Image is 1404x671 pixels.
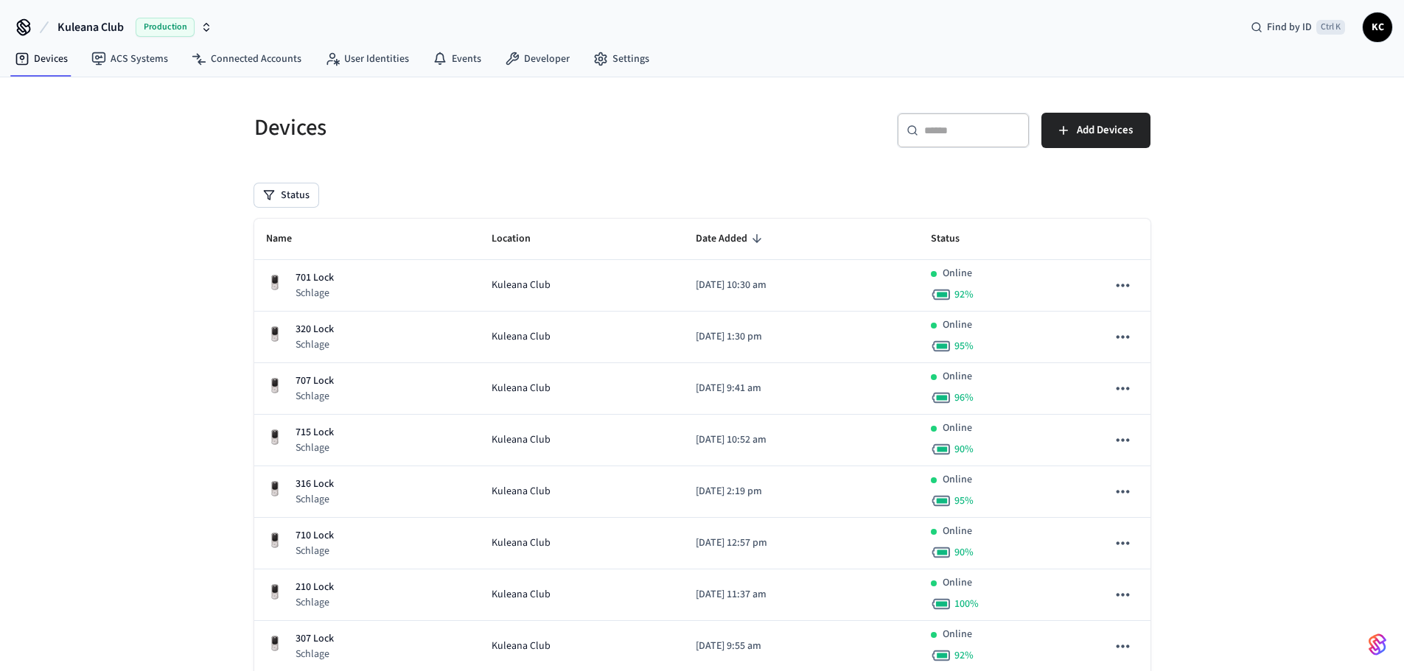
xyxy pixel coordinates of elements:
[296,286,334,301] p: Schlage
[492,484,551,499] span: Kuleana Club
[266,429,284,446] img: Yale Assure Touchscreen Wifi Smart Lock, Satin Nickel, Front
[266,583,284,601] img: Yale Assure Touchscreen Wifi Smart Lock, Satin Nickel, Front
[296,647,334,661] p: Schlage
[943,524,972,539] p: Online
[80,46,180,72] a: ACS Systems
[954,339,974,354] span: 95 %
[296,580,334,595] p: 210 Lock
[943,317,972,333] p: Online
[296,373,334,389] p: 707 Lock
[1267,20,1312,35] span: Find by ID
[696,381,907,396] p: [DATE] 9:41 am
[954,390,974,405] span: 96 %
[1239,14,1357,41] div: Find by IDCtrl K
[254,113,694,143] h5: Devices
[266,532,284,549] img: Yale Assure Touchscreen Wifi Smart Lock, Satin Nickel, Front
[266,377,284,395] img: Yale Assure Touchscreen Wifi Smart Lock, Satin Nickel, Front
[180,46,313,72] a: Connected Accounts
[1364,14,1391,41] span: KC
[296,528,334,544] p: 710 Lock
[57,18,124,36] span: Kuleana Club
[954,545,974,560] span: 90 %
[1363,13,1392,42] button: KC
[266,480,284,498] img: Yale Assure Touchscreen Wifi Smart Lock, Satin Nickel, Front
[296,270,334,286] p: 701 Lock
[1316,20,1345,35] span: Ctrl K
[696,639,907,654] p: [DATE] 9:55 am
[492,639,551,654] span: Kuleana Club
[931,228,979,250] span: Status
[954,597,979,611] span: 100 %
[296,337,334,352] p: Schlage
[492,278,551,293] span: Kuleana Club
[296,425,334,440] p: 715 Lock
[296,595,334,610] p: Schlage
[954,287,974,302] span: 92 %
[943,472,972,488] p: Online
[3,46,80,72] a: Devices
[296,440,334,455] p: Schlage
[943,369,972,384] p: Online
[296,389,334,404] p: Schlage
[296,322,334,337] p: 320 Lock
[492,535,551,551] span: Kuleana Club
[296,477,334,492] p: 316 Lock
[296,492,334,507] p: Schlage
[1077,121,1133,140] span: Add Devices
[943,575,972,591] p: Online
[696,587,907,603] p: [DATE] 11:37 am
[296,544,334,558] p: Schlage
[943,627,972,642] p: Online
[254,183,318,207] button: Status
[266,326,284,343] img: Yale Assure Touchscreen Wifi Smart Lock, Satin Nickel, Front
[581,46,661,72] a: Settings
[954,648,974,663] span: 92 %
[696,329,907,345] p: [DATE] 1:30 pm
[954,442,974,457] span: 90 %
[696,484,907,499] p: [DATE] 2:19 pm
[696,432,907,448] p: [DATE] 10:52 am
[696,278,907,293] p: [DATE] 10:30 am
[492,329,551,345] span: Kuleana Club
[492,228,550,250] span: Location
[696,228,766,250] span: Date Added
[492,587,551,603] span: Kuleana Club
[266,228,311,250] span: Name
[696,535,907,551] p: [DATE] 12:57 pm
[493,46,581,72] a: Developer
[421,46,493,72] a: Events
[954,493,974,508] span: 95 %
[1369,633,1386,656] img: SeamLogoGradient.69752ec5.svg
[296,631,334,647] p: 307 Lock
[492,432,551,448] span: Kuleana Club
[943,421,972,436] p: Online
[313,46,421,72] a: User Identities
[266,274,284,292] img: Yale Assure Touchscreen Wifi Smart Lock, Satin Nickel, Front
[492,381,551,396] span: Kuleana Club
[1041,113,1150,148] button: Add Devices
[266,635,284,653] img: Yale Assure Touchscreen Wifi Smart Lock, Satin Nickel, Front
[943,266,972,281] p: Online
[136,18,195,37] span: Production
